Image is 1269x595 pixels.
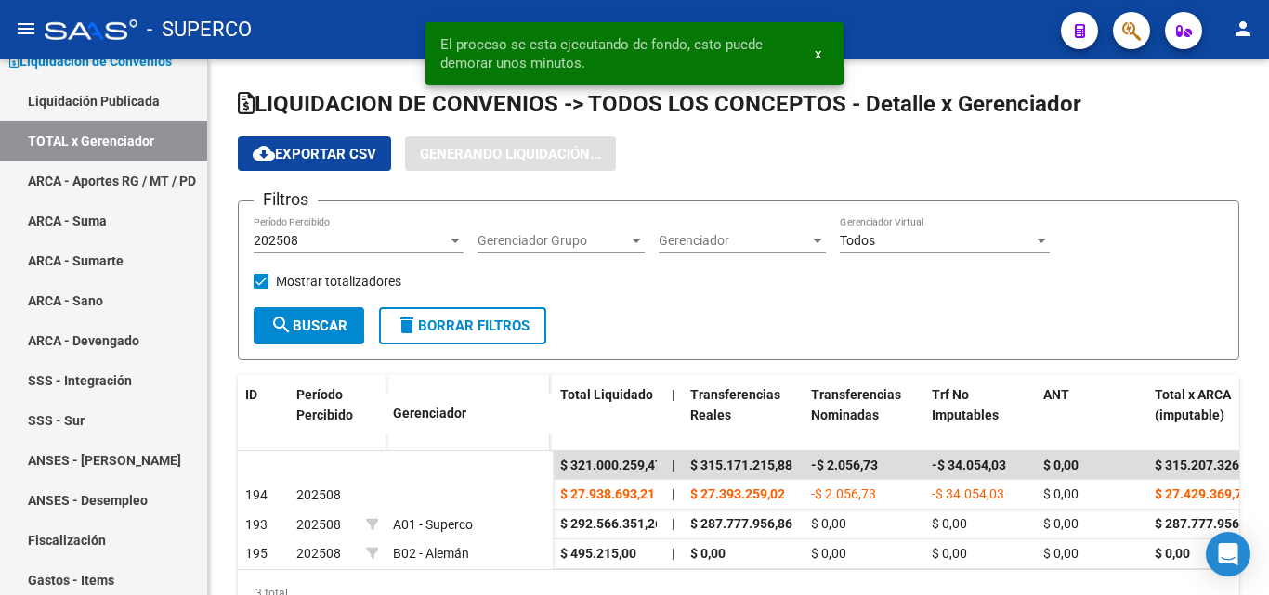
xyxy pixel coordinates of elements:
span: 202508 [296,546,341,561]
span: -$ 34.054,03 [932,486,1004,501]
span: $ 0,00 [932,546,967,561]
span: $ 27.429.369,78 [1155,486,1249,501]
span: $ 0,00 [1043,546,1079,561]
span: $ 0,00 [690,546,726,561]
span: Borrar Filtros [396,317,530,334]
span: Total Liquidado [560,387,653,402]
span: 194 [245,487,268,502]
span: A01 - Superco [393,517,473,532]
span: | [672,387,675,402]
span: Gerenciador [659,233,809,249]
datatable-header-cell: Gerenciador [386,394,553,433]
span: Transferencias Reales [690,387,780,423]
mat-icon: menu [15,18,37,40]
datatable-header-cell: Transferencias Nominadas [804,375,924,457]
span: $ 0,00 [1155,546,1190,561]
datatable-header-cell: | [664,375,683,457]
span: Gerenciador [393,406,466,420]
span: $ 321.000.259,47 [560,458,662,472]
span: | [672,458,675,472]
datatable-header-cell: Total x ARCA (imputable) [1147,375,1268,457]
button: Buscar [254,307,364,344]
span: $ 315.171.215,88 [690,458,792,472]
span: $ 27.938.693,21 [560,486,655,501]
span: x [815,45,821,62]
span: -$ 2.056,73 [811,458,878,472]
datatable-header-cell: ID [238,375,289,453]
span: B02 - Alemán [393,546,469,561]
span: Generando Liquidación... [420,146,601,162]
span: Mostrar totalizadores [276,270,401,292]
span: Liquidación de Convenios [9,51,172,71]
button: Generando Liquidación... [405,136,616,171]
mat-icon: cloud_download [253,142,275,164]
span: Gerenciador Grupo [478,233,628,249]
span: | [672,486,674,501]
span: $ 0,00 [811,516,846,531]
span: Todos [840,233,875,248]
mat-icon: search [270,314,293,336]
span: $ 315.207.326,64 [1155,458,1257,472]
span: LIQUIDACION DE CONVENIOS -> TODOS LOS CONCEPTOS - Detalle x Gerenciador [238,91,1081,117]
span: | [672,516,674,531]
span: $ 0,00 [1043,458,1079,472]
datatable-header-cell: ANT [1036,375,1147,457]
mat-icon: person [1232,18,1254,40]
span: Transferencias Nominadas [811,387,901,423]
span: $ 0,00 [1043,516,1079,531]
span: 202508 [296,517,341,532]
datatable-header-cell: Trf No Imputables [924,375,1036,457]
span: $ 0,00 [932,516,967,531]
span: 193 [245,517,268,532]
datatable-header-cell: Total Liquidado [553,375,664,457]
span: - SUPERCO [147,9,252,50]
span: -$ 34.054,03 [932,458,1006,472]
span: $ 292.566.351,26 [560,516,662,531]
span: El proceso se esta ejecutando de fondo, esto puede demorar unos minutos. [440,35,793,72]
span: $ 0,00 [1043,486,1079,501]
span: -$ 2.056,73 [811,486,876,501]
span: Período Percibido [296,387,353,423]
span: $ 27.393.259,02 [690,486,785,501]
span: Total x ARCA (imputable) [1155,387,1231,423]
span: ID [245,387,257,402]
span: $ 0,00 [811,546,846,561]
span: Exportar CSV [253,146,376,162]
h3: Filtros [254,187,318,213]
datatable-header-cell: Transferencias Reales [683,375,804,457]
mat-icon: delete [396,314,418,336]
span: 202508 [296,487,341,502]
span: $ 287.777.956,86 [690,516,792,531]
button: Borrar Filtros [379,307,546,344]
span: $ 287.777.956,86 [1155,516,1257,531]
span: $ 495.215,00 [560,546,636,561]
span: Buscar [270,317,347,334]
div: Open Intercom Messenger [1206,532,1250,576]
span: Trf No Imputables [932,387,999,423]
span: 195 [245,546,268,561]
button: Exportar CSV [238,136,391,171]
datatable-header-cell: Período Percibido [289,375,359,453]
span: | [672,546,674,561]
span: 202508 [254,233,298,248]
span: ANT [1043,387,1069,402]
